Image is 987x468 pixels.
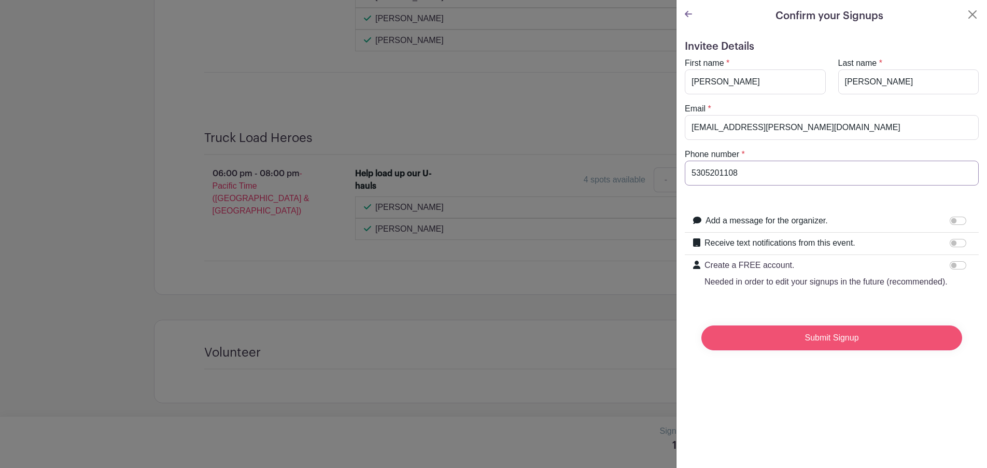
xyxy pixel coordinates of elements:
[685,57,724,69] label: First name
[685,40,979,53] h5: Invitee Details
[701,325,962,350] input: Submit Signup
[685,103,706,115] label: Email
[704,237,855,249] label: Receive text notifications from this event.
[685,148,739,161] label: Phone number
[776,8,883,24] h5: Confirm your Signups
[966,8,979,21] button: Close
[704,259,948,272] p: Create a FREE account.
[706,215,828,227] label: Add a message for the organizer.
[704,276,948,288] p: Needed in order to edit your signups in the future (recommended).
[838,57,877,69] label: Last name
